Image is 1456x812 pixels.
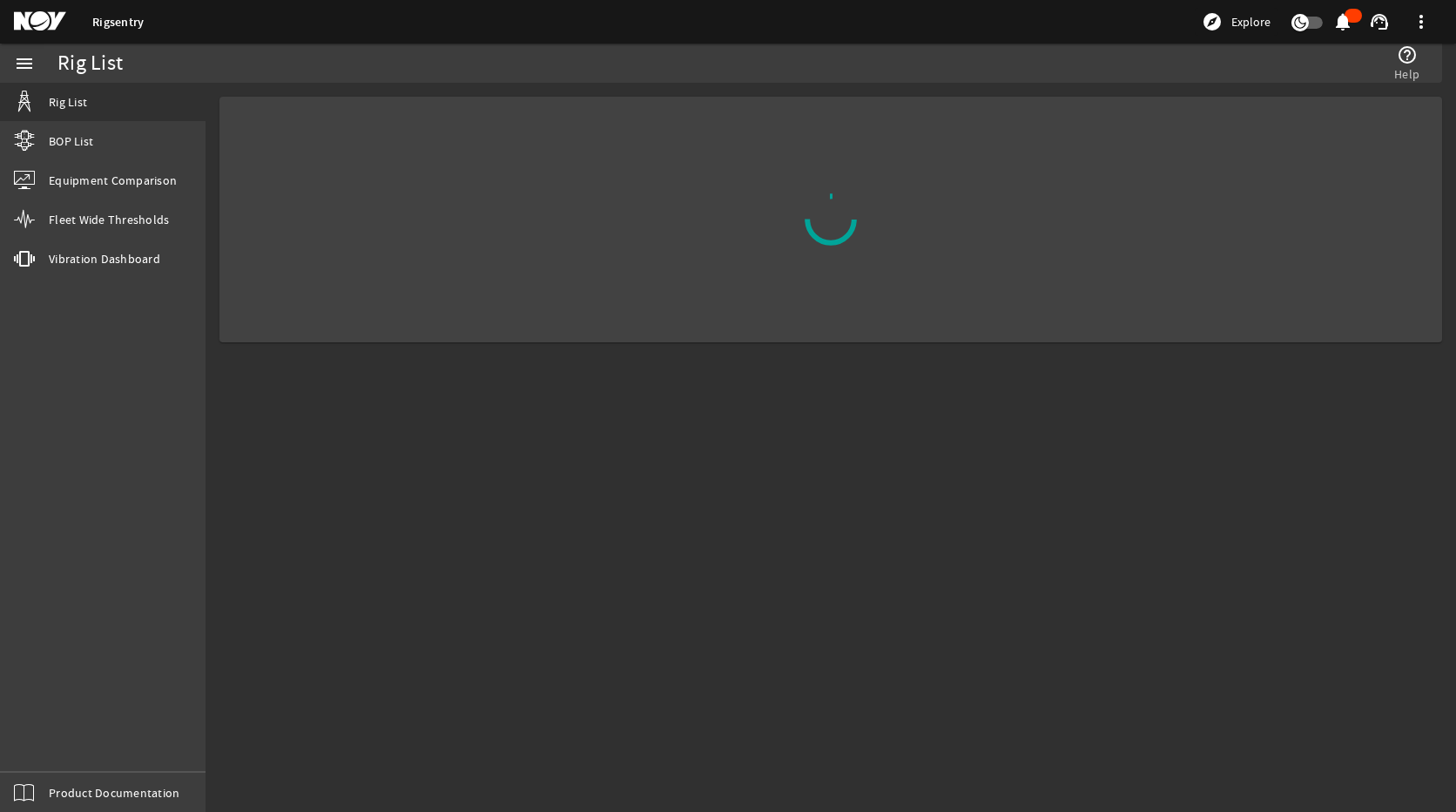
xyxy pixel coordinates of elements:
span: Product Documentation [49,784,179,802]
mat-icon: vibration [14,248,35,269]
span: Help [1394,65,1419,83]
span: Rig List [49,93,87,111]
span: Fleet Wide Thresholds [49,211,169,228]
mat-icon: menu [14,53,35,74]
div: Rig List [57,55,123,72]
a: Rigsentry [92,14,144,30]
span: Vibration Dashboard [49,250,160,267]
span: Equipment Comparison [49,172,177,189]
button: Explore [1195,8,1277,36]
span: BOP List [49,132,93,150]
mat-icon: help_outline [1397,44,1418,65]
mat-icon: support_agent [1369,11,1390,32]
span: Explore [1231,13,1271,30]
button: more_vert [1400,1,1442,43]
mat-icon: notifications [1332,11,1353,32]
mat-icon: explore [1202,11,1223,32]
